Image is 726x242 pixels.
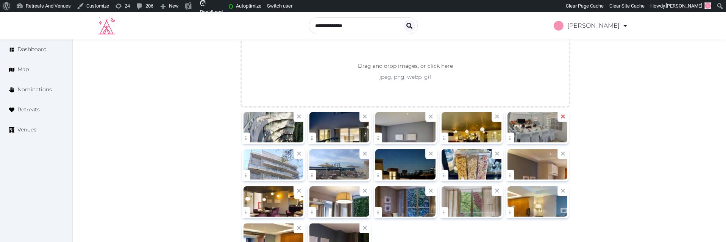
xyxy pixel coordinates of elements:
[17,86,52,94] span: Nominations
[609,3,645,9] span: Clear Site Cache
[17,66,29,73] span: Map
[666,3,702,9] span: [PERSON_NAME]
[554,15,628,36] a: [PERSON_NAME]
[17,45,47,53] span: Dashboard
[566,3,604,9] span: Clear Page Cache
[344,73,467,81] p: jpeg, png, webp, gif
[17,106,40,114] span: Retreats
[352,62,459,73] p: Drag and drop images, or click here
[17,126,36,134] span: Venues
